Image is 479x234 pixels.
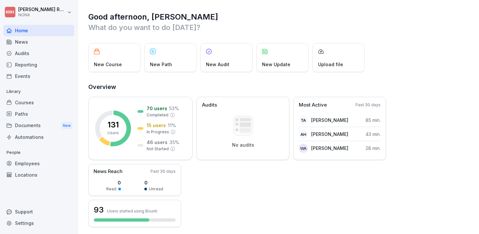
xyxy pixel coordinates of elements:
[299,130,308,139] div: AH
[299,144,308,153] div: WA
[366,117,381,124] p: 85 min.
[3,97,74,108] a: Courses
[108,121,119,129] p: 131
[169,139,179,146] p: 35 %
[311,145,348,152] p: [PERSON_NAME]
[88,12,469,22] h1: Good afternoon, [PERSON_NAME]
[94,204,104,215] h3: 93
[169,105,179,112] p: 53 %
[3,108,74,120] a: Paths
[106,179,121,186] p: 0
[88,82,469,92] h2: Overview
[150,61,172,68] p: New Path
[3,70,74,82] a: Events
[3,36,74,48] a: News
[206,61,229,68] p: New Audit
[3,120,74,132] a: DocumentsNew
[299,101,327,109] p: Most Active
[299,116,308,125] div: TA
[94,168,123,175] p: News Reach
[88,22,469,33] p: What do you want to do [DATE]?
[147,105,167,112] p: 70 users
[3,169,74,181] a: Locations
[3,59,74,70] a: Reporting
[147,146,169,152] p: Not Started
[232,142,254,148] p: No audits
[147,129,169,135] p: In Progress
[366,131,381,138] p: 43 min.
[311,117,348,124] p: [PERSON_NAME]
[262,61,290,68] p: New Update
[3,25,74,36] a: Home
[311,131,348,138] p: [PERSON_NAME]
[3,120,74,132] div: Documents
[147,139,167,146] p: 46 users
[356,102,381,108] p: Past 30 days
[3,147,74,158] p: People
[61,122,72,129] div: New
[106,186,116,192] p: Read
[144,179,163,186] p: 0
[3,131,74,143] a: Automations
[3,206,74,217] div: Support
[3,86,74,97] p: Library
[147,112,168,118] p: Completed
[3,48,74,59] a: Audits
[366,145,381,152] p: 28 min.
[149,186,163,192] p: Unread
[107,209,157,213] p: Users started using Bounti
[3,217,74,229] a: Settings
[18,13,66,17] p: NONA
[151,168,176,174] p: Past 30 days
[94,61,122,68] p: New Course
[108,130,119,136] p: Users
[168,122,176,129] p: 11 %
[18,7,66,12] p: [PERSON_NAME] Rondeux
[3,158,74,169] a: Employees
[202,101,217,109] p: Audits
[147,122,166,129] p: 15 users
[318,61,343,68] p: Upload file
